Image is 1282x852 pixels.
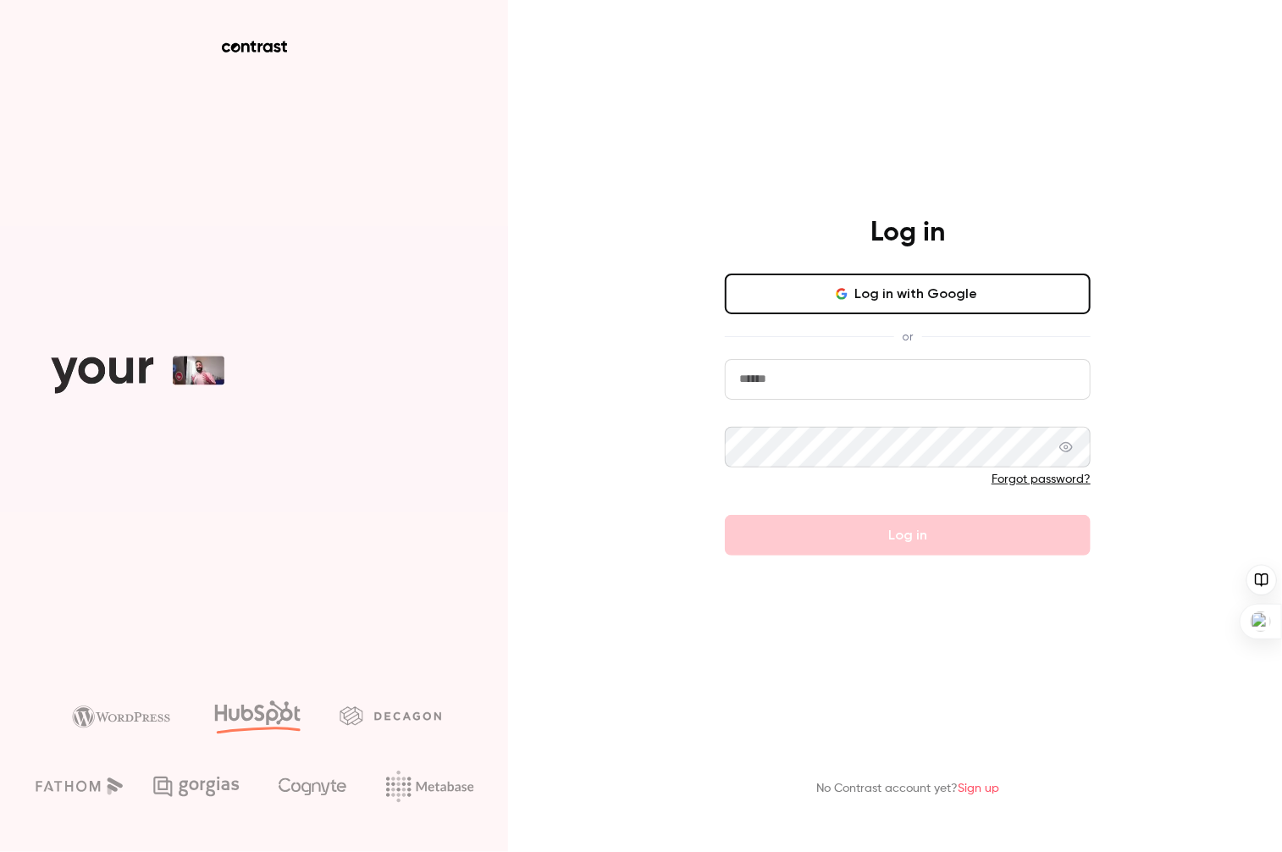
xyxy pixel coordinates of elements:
[816,780,999,798] p: No Contrast account yet?
[992,473,1091,485] a: Forgot password?
[725,274,1091,314] button: Log in with Google
[894,328,922,346] span: or
[870,216,945,250] h4: Log in
[958,783,999,794] a: Sign up
[340,706,441,725] img: decagon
